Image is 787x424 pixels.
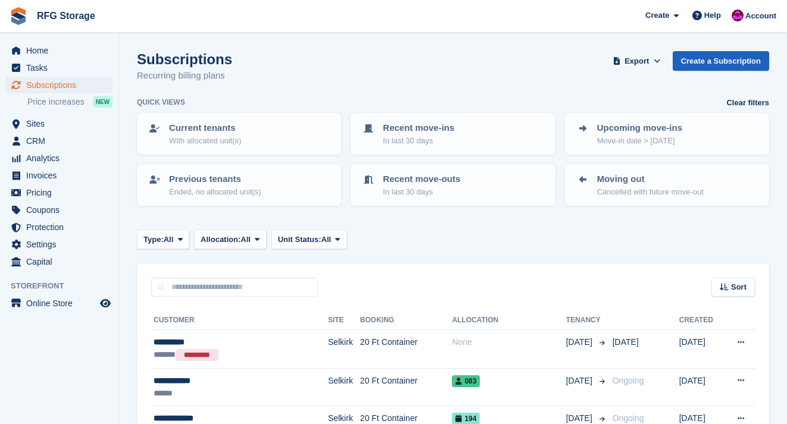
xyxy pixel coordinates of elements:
[169,186,261,198] p: Ended, no allocated unit(s)
[151,311,328,330] th: Customer
[679,330,723,369] td: [DATE]
[566,165,768,205] a: Moving out Cancelled with future move-out
[169,135,241,147] p: With allocated unit(s)
[32,6,100,26] a: RFG Storage
[10,7,27,25] img: stora-icon-8386f47178a22dfd0bd8f6a31ec36ba5ce8667c1dd55bd0f319d3a0aa187defe.svg
[6,77,113,93] a: menu
[321,234,332,246] span: All
[6,202,113,218] a: menu
[137,51,232,67] h1: Subscriptions
[138,165,340,205] a: Previous tenants Ended, no allocated unit(s)
[137,97,185,108] h6: Quick views
[679,368,723,406] td: [DATE]
[452,375,480,387] span: 083
[6,42,113,59] a: menu
[26,219,98,235] span: Protection
[613,376,644,385] span: Ongoing
[360,368,452,406] td: 20 Ft Container
[27,95,113,108] a: Price increases NEW
[6,115,113,132] a: menu
[26,77,98,93] span: Subscriptions
[328,330,360,369] td: Selkirk
[6,150,113,167] a: menu
[241,234,251,246] span: All
[352,114,554,153] a: Recent move-ins In last 30 days
[169,121,241,135] p: Current tenants
[6,236,113,253] a: menu
[383,121,454,135] p: Recent move-ins
[673,51,769,71] a: Create a Subscription
[26,236,98,253] span: Settings
[93,96,113,108] div: NEW
[169,172,261,186] p: Previous tenants
[624,55,649,67] span: Export
[611,51,663,71] button: Export
[26,59,98,76] span: Tasks
[566,336,595,348] span: [DATE]
[383,186,460,198] p: In last 30 days
[143,234,164,246] span: Type:
[704,10,721,21] span: Help
[194,230,267,249] button: Allocation: All
[26,167,98,184] span: Invoices
[201,234,241,246] span: Allocation:
[26,115,98,132] span: Sites
[352,165,554,205] a: Recent move-outs In last 30 days
[26,150,98,167] span: Analytics
[328,368,360,406] td: Selkirk
[6,295,113,312] a: menu
[566,375,595,387] span: [DATE]
[164,234,174,246] span: All
[6,167,113,184] a: menu
[383,135,454,147] p: In last 30 days
[732,10,744,21] img: Russell Grieve
[613,337,639,347] span: [DATE]
[138,114,340,153] a: Current tenants With allocated unit(s)
[360,311,452,330] th: Booking
[679,311,723,330] th: Created
[6,253,113,270] a: menu
[26,133,98,149] span: CRM
[360,330,452,369] td: 20 Ft Container
[6,219,113,235] a: menu
[26,295,98,312] span: Online Store
[613,413,644,423] span: Ongoing
[452,311,566,330] th: Allocation
[26,253,98,270] span: Capital
[278,234,321,246] span: Unit Status:
[6,133,113,149] a: menu
[597,121,682,135] p: Upcoming move-ins
[6,59,113,76] a: menu
[383,172,460,186] p: Recent move-outs
[26,202,98,218] span: Coupons
[26,184,98,201] span: Pricing
[26,42,98,59] span: Home
[731,281,747,293] span: Sort
[271,230,347,249] button: Unit Status: All
[597,172,704,186] p: Moving out
[11,280,118,292] span: Storefront
[6,184,113,201] a: menu
[566,311,608,330] th: Tenancy
[98,296,113,310] a: Preview store
[597,186,704,198] p: Cancelled with future move-out
[137,69,232,83] p: Recurring billing plans
[645,10,669,21] span: Create
[137,230,189,249] button: Type: All
[726,97,769,109] a: Clear filters
[27,96,85,108] span: Price increases
[597,135,682,147] p: Move-in date > [DATE]
[745,10,776,22] span: Account
[328,311,360,330] th: Site
[452,336,566,348] div: None
[566,114,768,153] a: Upcoming move-ins Move-in date > [DATE]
